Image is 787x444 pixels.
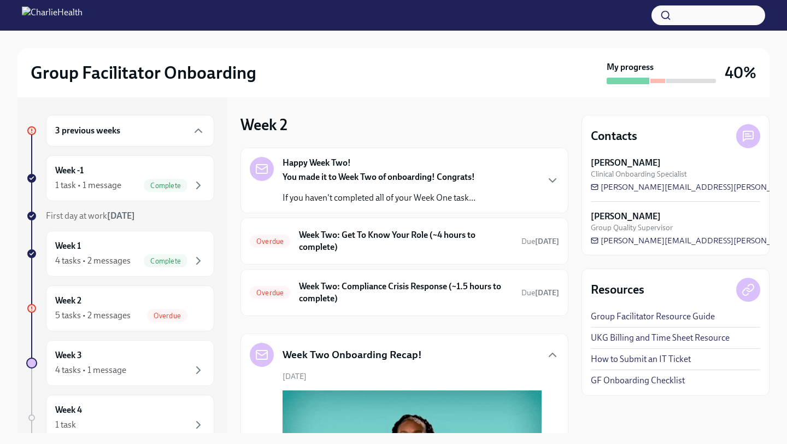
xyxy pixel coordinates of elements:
[591,311,715,323] a: Group Facilitator Resource Guide
[250,227,559,255] a: OverdueWeek Two: Get To Know Your Role (~4 hours to complete)Due[DATE]
[521,237,559,246] span: Due
[250,237,290,246] span: Overdue
[591,332,730,344] a: UKG Billing and Time Sheet Resource
[144,257,187,265] span: Complete
[26,340,214,386] a: Week 34 tasks • 1 message
[26,155,214,201] a: Week -11 task • 1 messageComplete
[26,210,214,222] a: First day at work[DATE]
[591,211,661,223] strong: [PERSON_NAME]
[299,281,513,305] h6: Week Two: Compliance Crisis Response (~1.5 hours to complete)
[55,349,82,361] h6: Week 3
[46,211,135,221] span: First day at work
[591,169,687,179] span: Clinical Onboarding Specialist
[283,192,475,204] p: If you haven't completed all of your Week One task...
[55,165,84,177] h6: Week -1
[55,240,81,252] h6: Week 1
[31,62,256,84] h2: Group Facilitator Onboarding
[521,236,559,247] span: September 29th, 2025 09:00
[55,309,131,322] div: 5 tasks • 2 messages
[521,288,559,298] span: September 29th, 2025 09:00
[55,295,81,307] h6: Week 2
[147,312,187,320] span: Overdue
[55,255,131,267] div: 4 tasks • 2 messages
[55,404,82,416] h6: Week 4
[607,61,654,73] strong: My progress
[591,282,644,298] h4: Resources
[283,172,475,182] strong: You made it to Week Two of onboarding! Congrats!
[55,364,126,376] div: 4 tasks • 1 message
[535,237,559,246] strong: [DATE]
[55,179,121,191] div: 1 task • 1 message
[591,223,673,233] span: Group Quality Supervisor
[283,371,307,382] span: [DATE]
[26,395,214,441] a: Week 41 task
[521,288,559,297] span: Due
[250,289,290,297] span: Overdue
[591,157,661,169] strong: [PERSON_NAME]
[299,229,513,253] h6: Week Two: Get To Know Your Role (~4 hours to complete)
[144,182,187,190] span: Complete
[55,419,76,431] div: 1 task
[55,125,120,137] h6: 3 previous weeks
[725,63,756,83] h3: 40%
[22,7,83,24] img: CharlieHealth
[250,278,559,307] a: OverdueWeek Two: Compliance Crisis Response (~1.5 hours to complete)Due[DATE]
[107,211,135,221] strong: [DATE]
[535,288,559,297] strong: [DATE]
[591,128,637,144] h4: Contacts
[240,115,287,135] h3: Week 2
[26,231,214,277] a: Week 14 tasks • 2 messagesComplete
[283,348,422,362] h5: Week Two Onboarding Recap!
[283,157,351,169] strong: Happy Week Two!
[26,285,214,331] a: Week 25 tasks • 2 messagesOverdue
[46,115,214,147] div: 3 previous weeks
[591,353,691,365] a: How to Submit an IT Ticket
[591,375,685,387] a: GF Onboarding Checklist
